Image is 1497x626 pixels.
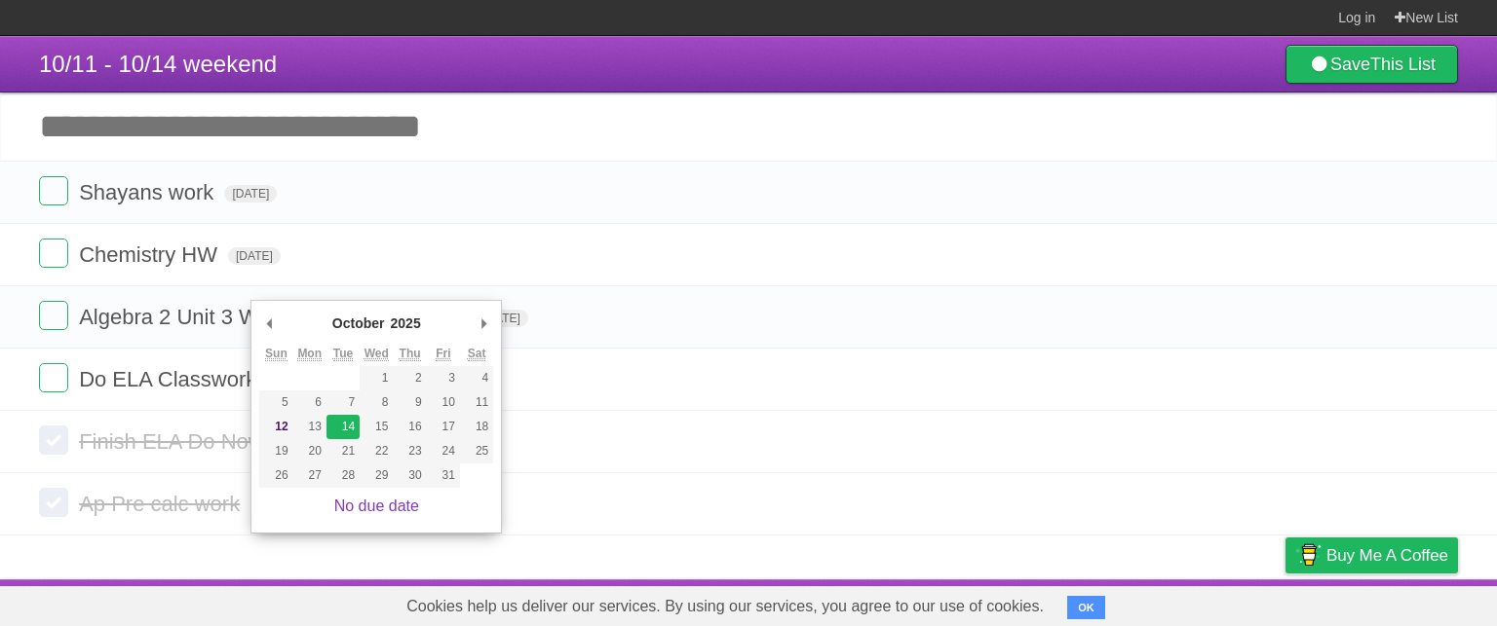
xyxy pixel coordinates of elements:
abbr: Friday [436,347,450,361]
button: 20 [293,439,326,463]
button: 1 [360,366,393,390]
div: October [329,309,388,338]
button: OK [1067,596,1105,619]
abbr: Saturday [468,347,486,361]
abbr: Thursday [400,347,421,361]
button: 13 [293,415,326,439]
button: 21 [326,439,360,463]
button: 30 [393,463,426,488]
a: About [1026,584,1067,621]
span: Do ELA Classwork and Homework [79,367,411,391]
button: 26 [259,463,292,488]
a: Suggest a feature [1335,584,1458,621]
button: 27 [293,463,326,488]
button: 17 [427,415,460,439]
button: 7 [326,390,360,415]
span: Shayans work [79,180,218,204]
label: Done [39,425,68,455]
span: Algebra 2 Unit 3 Work (At least half way) [79,305,470,329]
button: 8 [360,390,393,415]
label: Done [39,488,68,517]
div: 2025 [388,309,424,338]
button: 29 [360,463,393,488]
abbr: Sunday [265,347,288,361]
button: 2 [393,366,426,390]
button: 24 [427,439,460,463]
button: 28 [326,463,360,488]
button: 25 [460,439,493,463]
button: 14 [326,415,360,439]
button: 16 [393,415,426,439]
span: Cookies help us deliver our services. By using our services, you agree to our use of cookies. [387,587,1063,626]
button: 5 [259,390,292,415]
button: 3 [427,366,460,390]
label: Done [39,176,68,205]
span: 10/11 - 10/14 weekend [39,51,277,77]
button: 12 [259,415,292,439]
a: SaveThis List [1286,45,1458,84]
span: Buy me a coffee [1326,538,1448,572]
img: Buy me a coffee [1295,538,1322,571]
a: Buy me a coffee [1286,537,1458,573]
a: Terms [1194,584,1237,621]
button: 18 [460,415,493,439]
button: 22 [360,439,393,463]
a: Developers [1091,584,1170,621]
span: Finish ELA Do Now 10/6 - 10/10 [79,429,389,454]
b: This List [1370,55,1436,74]
a: Privacy [1260,584,1311,621]
span: Chemistry HW [79,242,222,267]
label: Done [39,239,68,268]
button: 6 [293,390,326,415]
button: 4 [460,366,493,390]
label: Done [39,363,68,392]
button: 11 [460,390,493,415]
button: Previous Month [259,309,279,338]
label: Done [39,301,68,330]
button: 23 [393,439,426,463]
span: Ap Pre calc work [79,492,245,516]
button: 15 [360,415,393,439]
a: No due date [334,497,419,514]
span: [DATE] [224,185,277,203]
abbr: Tuesday [333,347,353,361]
button: 10 [427,390,460,415]
button: 9 [393,390,426,415]
button: Next Month [474,309,493,338]
button: 31 [427,463,460,488]
button: 19 [259,439,292,463]
abbr: Wednesday [365,347,389,361]
span: [DATE] [228,247,281,265]
abbr: Monday [297,347,322,361]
